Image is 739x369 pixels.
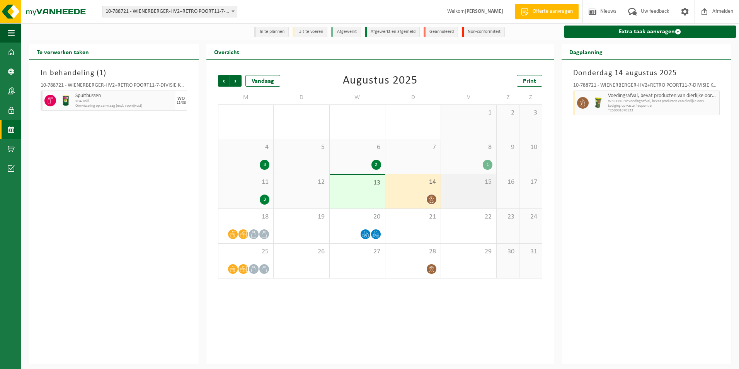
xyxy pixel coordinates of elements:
span: 10 [523,143,538,152]
span: Vorige [218,75,230,87]
td: M [218,91,274,104]
td: Z [497,91,519,104]
td: V [441,91,497,104]
span: Omwisseling op aanvraag (excl. voorrijkost) [75,104,174,108]
span: 3 [523,109,538,117]
span: Offerte aanvragen [531,8,575,15]
h3: Donderdag 14 augustus 2025 [573,67,720,79]
a: Print [517,75,542,87]
li: Afgewerkt [331,27,361,37]
span: 21 [389,213,437,221]
span: WB-0060-HP voedingsafval, bevat producten van dierlijke oors [608,99,717,104]
span: Volgende [230,75,242,87]
span: 26 [278,248,325,256]
span: 20 [334,213,381,221]
span: 25 [222,248,269,256]
li: Afgewerkt en afgemeld [365,27,420,37]
span: 18 [222,213,269,221]
div: 2 [371,160,381,170]
span: 6 [334,143,381,152]
td: W [330,91,385,104]
a: Offerte aanvragen [515,4,579,19]
span: 28 [389,248,437,256]
strong: [PERSON_NAME] [465,9,503,14]
span: 30 [501,248,515,256]
img: PB-OT-0200-MET-00-03 [60,95,72,106]
span: 17 [523,178,538,186]
td: Z [519,91,542,104]
span: 16 [501,178,515,186]
span: 14 [389,178,437,186]
span: 4 [222,143,269,152]
div: 13/08 [177,101,186,105]
div: 3 [260,160,269,170]
h2: Dagplanning [562,44,610,59]
span: Lediging op vaste frequentie [608,104,717,108]
div: Vandaag [245,75,280,87]
span: 13 [334,179,381,187]
span: 8 [445,143,492,152]
li: Uit te voeren [293,27,327,37]
div: WO [177,96,185,101]
td: D [385,91,441,104]
span: 19 [278,213,325,221]
span: 22 [445,213,492,221]
span: Voedingsafval, bevat producten van dierlijke oorsprong, onverpakt, categorie 3 [608,93,717,99]
span: 10-788721 - WIENERBERGER-HV2+RETRO POORT11-7-DIVISIE KORTEMARK - KORTEMARK [102,6,237,17]
span: Spuitbussen [75,93,174,99]
span: 27 [334,248,381,256]
li: In te plannen [254,27,289,37]
li: Geannuleerd [424,27,458,37]
span: 1 [99,69,104,77]
div: 10-788721 - WIENERBERGER-HV2+RETRO POORT11-7-DIVISIE KORTEMARK - KORTEMARK [41,83,187,91]
span: 23 [501,213,515,221]
span: 7 [389,143,437,152]
span: 11 [222,178,269,186]
span: 12 [278,178,325,186]
h2: Overzicht [206,44,247,59]
div: 1 [483,160,492,170]
span: 5 [278,143,325,152]
li: Non-conformiteit [462,27,505,37]
div: 10-788721 - WIENERBERGER-HV2+RETRO POORT11-7-DIVISIE KORTEMARK - KORTEMARK [573,83,720,91]
a: Extra taak aanvragen [564,26,736,38]
td: D [274,91,329,104]
span: KGA Colli [75,99,174,104]
span: 24 [523,213,538,221]
img: WB-0060-HPE-GN-50 [593,97,604,109]
span: 29 [445,248,492,256]
span: 31 [523,248,538,256]
span: 15 [445,178,492,186]
span: T250001670133 [608,108,717,113]
span: 9 [501,143,515,152]
div: 3 [260,195,269,205]
span: Print [523,78,536,84]
h2: Te verwerken taken [29,44,97,59]
span: 2 [501,109,515,117]
span: 1 [445,109,492,117]
div: Augustus 2025 [343,75,417,87]
h3: In behandeling ( ) [41,67,187,79]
